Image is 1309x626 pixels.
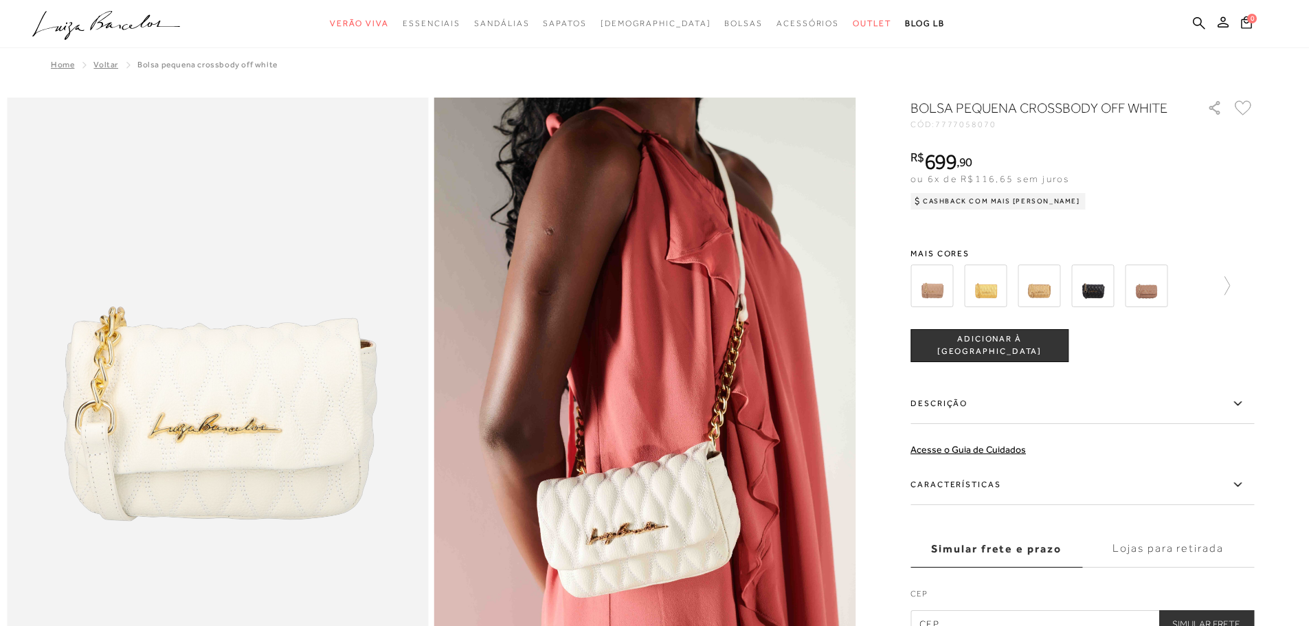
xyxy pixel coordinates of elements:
[956,156,972,168] i: ,
[910,588,1254,607] label: CEP
[910,249,1254,258] span: Mais cores
[910,193,1086,210] div: Cashback com Mais [PERSON_NAME]
[51,60,74,69] a: Home
[724,11,763,36] a: noSubCategoriesText
[1247,14,1257,23] span: 0
[1125,265,1167,307] img: Bolsa pequena crossbody camel
[853,19,891,28] span: Outlet
[403,19,460,28] span: Essenciais
[910,98,1168,118] h1: BOLSA PEQUENA CROSSBODY OFF WHITE
[910,384,1254,424] label: Descrição
[910,265,953,307] img: BOLSA EM COURO BEGE COM LOGO METALIZADO LB PEQUENA
[853,11,891,36] a: noSubCategoriesText
[724,19,763,28] span: Bolsas
[910,173,1069,184] span: ou 6x de R$116,65 sem juros
[905,19,945,28] span: BLOG LB
[474,11,529,36] a: noSubCategoriesText
[924,149,956,174] span: 699
[1071,265,1114,307] img: BOLSA EM COURO PRETA
[1237,15,1256,34] button: 0
[474,19,529,28] span: Sandálias
[910,329,1069,362] button: ADICIONAR À [GEOGRAPHIC_DATA]
[911,333,1068,357] span: ADICIONAR À [GEOGRAPHIC_DATA]
[964,265,1007,307] img: BOLSA EM COURO DOURADO COM LOGO METALIZADO LB PEQUENA
[910,465,1254,505] label: Características
[543,19,586,28] span: Sapatos
[330,11,389,36] a: noSubCategoriesText
[910,530,1082,568] label: Simular frete e prazo
[601,19,711,28] span: [DEMOGRAPHIC_DATA]
[910,151,924,164] i: R$
[403,11,460,36] a: noSubCategoriesText
[935,120,996,129] span: 7777058070
[93,60,118,69] a: Voltar
[1082,530,1254,568] label: Lojas para retirada
[330,19,389,28] span: Verão Viva
[776,19,839,28] span: Acessórios
[601,11,711,36] a: noSubCategoriesText
[910,120,1185,128] div: CÓD:
[137,60,278,69] span: BOLSA PEQUENA CROSSBODY OFF WHITE
[1018,265,1060,307] img: BOLSA EM COURO OURO VELHO COM LOGO METALIZADO LB PEQUENA
[959,155,972,169] span: 90
[910,444,1026,455] a: Acesse o Guia de Cuidados
[905,11,945,36] a: BLOG LB
[543,11,586,36] a: noSubCategoriesText
[776,11,839,36] a: noSubCategoriesText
